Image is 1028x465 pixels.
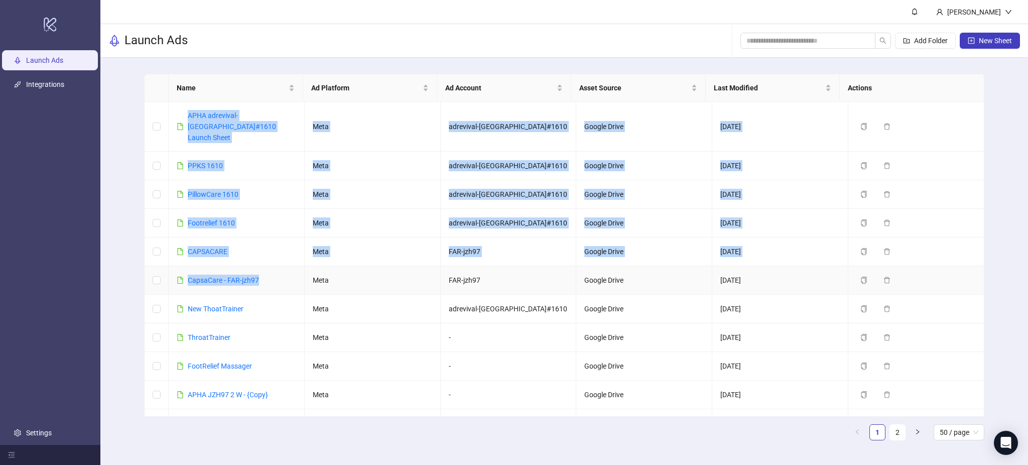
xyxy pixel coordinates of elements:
[883,305,890,312] span: delete
[576,409,712,438] td: Google Drive
[441,323,577,352] td: -
[576,352,712,381] td: Google Drive
[305,409,441,438] td: Meta
[305,180,441,209] td: Meta
[860,391,867,398] span: copy
[883,248,890,255] span: delete
[1005,9,1012,16] span: down
[712,209,848,238] td: [DATE]
[445,82,555,93] span: Ad Account
[895,33,956,49] button: Add Folder
[576,323,712,352] td: Google Drive
[960,33,1020,49] button: New Sheet
[911,8,918,15] span: bell
[714,82,823,93] span: Last Modified
[860,334,867,341] span: copy
[441,180,577,209] td: adrevival-[GEOGRAPHIC_DATA]#1610
[311,82,421,93] span: Ad Platform
[883,162,890,169] span: delete
[188,162,223,170] a: PPKS 1610
[879,37,886,44] span: search
[437,74,571,102] th: Ad Account
[8,451,15,458] span: menu-fold
[994,431,1018,455] div: Open Intercom Messenger
[883,219,890,226] span: delete
[883,191,890,198] span: delete
[124,33,188,49] h3: Launch Ads
[579,82,689,93] span: Asset Source
[910,424,926,440] button: right
[712,352,848,381] td: [DATE]
[441,102,577,152] td: adrevival-[GEOGRAPHIC_DATA]#1610
[860,363,867,370] span: copy
[915,429,921,435] span: right
[441,352,577,381] td: -
[188,248,227,256] a: CAPSACARE
[26,80,64,88] a: Integrations
[188,276,259,284] a: CapsaCare - FAR-jzh97
[869,424,885,440] li: 1
[26,56,63,64] a: Launch Ads
[712,102,848,152] td: [DATE]
[188,190,238,198] a: PillowCare 1610
[188,362,252,370] a: FootRelief Massager
[305,266,441,295] td: Meta
[712,409,848,438] td: [DATE]
[712,238,848,266] td: [DATE]
[712,323,848,352] td: [DATE]
[860,248,867,255] span: copy
[305,102,441,152] td: Meta
[188,333,230,341] a: ThroatTrainer
[576,266,712,295] td: Google Drive
[305,352,441,381] td: Meta
[706,74,840,102] th: Last Modified
[305,152,441,180] td: Meta
[890,425,905,440] a: 2
[441,152,577,180] td: adrevival-[GEOGRAPHIC_DATA]#1610
[177,191,184,198] span: file
[305,209,441,238] td: Meta
[936,9,943,16] span: user
[860,123,867,130] span: copy
[576,238,712,266] td: Google Drive
[849,424,865,440] button: left
[177,391,184,398] span: file
[188,391,268,399] a: APHA JZH97 2 W - {Copy}
[840,74,974,102] th: Actions
[576,102,712,152] td: Google Drive
[870,425,885,440] a: 1
[968,37,975,44] span: plus-square
[860,219,867,226] span: copy
[712,266,848,295] td: [DATE]
[188,111,276,142] a: APHA adrevival-[GEOGRAPHIC_DATA]#1610 Launch Sheet
[576,209,712,238] td: Google Drive
[441,409,577,438] td: -
[860,277,867,284] span: copy
[571,74,705,102] th: Asset Source
[854,429,860,435] span: left
[108,35,120,47] span: rocket
[860,191,867,198] span: copy
[177,334,184,341] span: file
[979,37,1012,45] span: New Sheet
[188,305,243,313] a: New ThoatTrainer
[910,424,926,440] li: Next Page
[712,180,848,209] td: [DATE]
[934,424,984,440] div: Page Size
[441,238,577,266] td: FAR-jzh97
[576,295,712,323] td: Google Drive
[860,162,867,169] span: copy
[26,429,52,437] a: Settings
[441,295,577,323] td: adrevival-[GEOGRAPHIC_DATA]#1610
[303,74,437,102] th: Ad Platform
[883,123,890,130] span: delete
[883,363,890,370] span: delete
[305,295,441,323] td: Meta
[712,152,848,180] td: [DATE]
[576,381,712,409] td: Google Drive
[940,425,978,440] span: 50 / page
[305,323,441,352] td: Meta
[169,74,303,102] th: Name
[860,305,867,312] span: copy
[943,7,1005,18] div: [PERSON_NAME]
